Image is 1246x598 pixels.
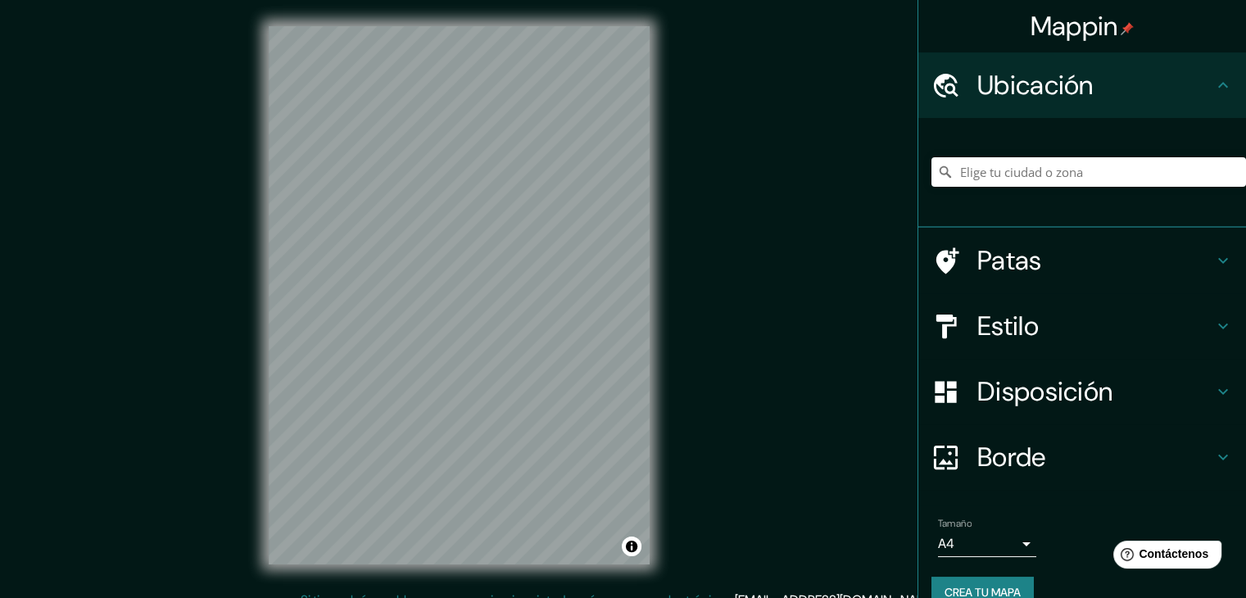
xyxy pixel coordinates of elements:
div: A4 [938,531,1036,557]
font: Mappin [1031,9,1118,43]
iframe: Lanzador de widgets de ayuda [1100,534,1228,580]
font: Borde [977,440,1046,474]
div: Estilo [918,293,1246,359]
div: Patas [918,228,1246,293]
font: Estilo [977,309,1039,343]
div: Ubicación [918,52,1246,118]
font: A4 [938,535,954,552]
font: Tamaño [938,517,972,530]
img: pin-icon.png [1121,22,1134,35]
font: Patas [977,243,1042,278]
div: Borde [918,424,1246,490]
div: Disposición [918,359,1246,424]
font: Ubicación [977,68,1094,102]
button: Activar o desactivar atribución [622,537,641,556]
font: Disposición [977,374,1112,409]
input: Elige tu ciudad o zona [931,157,1246,187]
canvas: Mapa [269,26,650,564]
